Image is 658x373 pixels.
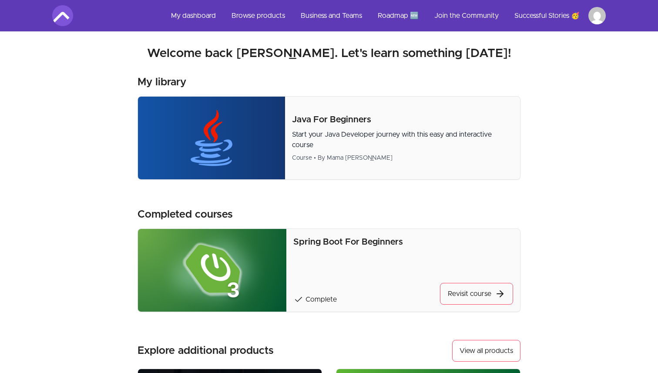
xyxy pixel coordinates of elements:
h3: Completed courses [138,208,233,222]
a: My dashboard [164,5,223,26]
a: View all products [452,340,520,362]
a: Revisit course [440,283,513,305]
h3: My library [138,75,186,89]
div: Course • By Mama [PERSON_NAME] [292,154,513,162]
img: Profile image for Christine Muroki [588,7,606,24]
span: Complete [305,296,337,303]
p: Start your Java Developer journey with this easy and interactive course [292,129,513,150]
p: Spring Boot For Beginners [293,236,513,248]
h2: Welcome back [PERSON_NAME]. Let's learn something [DATE]! [52,46,606,61]
span: check [293,294,304,305]
h3: Explore additional products [138,344,274,358]
img: Product image for Spring Boot For Beginners [138,229,286,312]
a: Business and Teams [294,5,369,26]
p: Java For Beginners [292,114,513,126]
a: Join the Community [427,5,506,26]
img: Product image for Java For Beginners [138,97,285,179]
a: Browse products [225,5,292,26]
a: Roadmap 🆕 [371,5,426,26]
img: Amigoscode logo [52,5,73,26]
nav: Main [164,5,606,26]
a: Product image for Java For BeginnersJava For BeginnersStart your Java Developer journey with this... [138,96,520,180]
a: Successful Stories 🥳 [507,5,587,26]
